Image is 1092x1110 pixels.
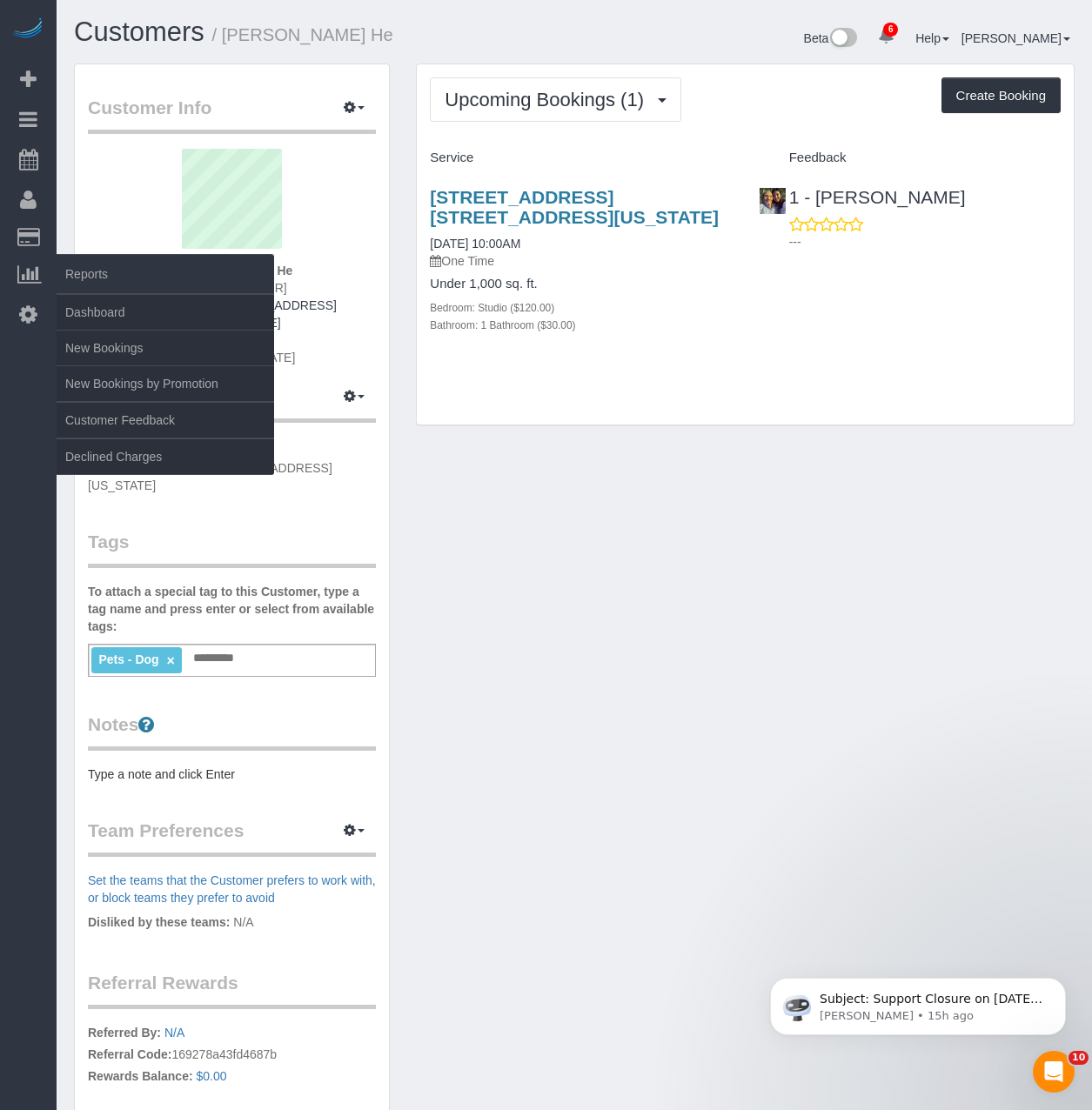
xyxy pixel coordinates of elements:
[430,277,732,291] h4: Under 1,000 sq. ft.
[744,941,1092,1063] iframe: Intercom notifications message
[869,17,903,56] a: 6
[759,150,1061,165] h4: Feedback
[941,77,1061,114] button: Create Booking
[430,319,575,331] small: Bathroom: 1 Bathroom ($30.00)
[88,818,376,857] legend: Team Preferences
[88,1067,193,1085] label: Rewards Balance:
[828,28,857,50] img: New interface
[1033,1051,1075,1093] iframe: Intercom live chat
[915,31,949,45] a: Help
[57,331,274,365] a: New Bookings
[88,873,376,905] a: Set the teams that the Customer prefers to work with, or block teams they prefer to avoid
[88,1024,376,1089] p: 169278a43fd4687b
[430,150,732,165] h4: Service
[961,31,1070,45] a: [PERSON_NAME]
[430,77,681,122] button: Upcoming Bookings (1)
[804,31,858,45] a: Beta
[88,1024,161,1041] label: Referred By:
[57,294,274,475] ul: Reports
[74,17,204,47] a: Customers
[164,1026,184,1040] a: N/A
[789,233,1061,251] p: ---
[88,95,376,134] legend: Customer Info
[197,1069,227,1083] a: $0.00
[88,1046,171,1063] label: Referral Code:
[88,529,376,568] legend: Tags
[98,652,158,666] span: Pets - Dog
[88,970,376,1009] legend: Referral Rewards
[57,403,274,438] a: Customer Feedback
[212,25,393,44] small: / [PERSON_NAME] He
[760,188,786,214] img: 1 - Xiomara Inga
[10,17,45,42] img: Automaid Logo
[430,187,719,227] a: [STREET_ADDRESS] [STREET_ADDRESS][US_STATE]
[233,915,253,929] span: N/A
[57,295,274,330] a: Dashboard
[1069,1051,1089,1065] span: 10
[759,187,966,207] a: 1 - [PERSON_NAME]
[57,254,274,294] span: Reports
[88,461,332,492] span: [STREET_ADDRESS] [STREET_ADDRESS][US_STATE]
[430,302,554,314] small: Bedroom: Studio ($120.00)
[430,252,732,270] p: One Time
[88,766,376,783] pre: Type a note and click Enter
[57,366,274,401] a: New Bookings by Promotion
[167,653,175,668] a: ×
[883,23,898,37] span: 6
[57,439,274,474] a: Declined Charges
[430,237,520,251] a: [DATE] 10:00AM
[88,712,376,751] legend: Notes
[445,89,653,110] span: Upcoming Bookings (1)
[88,913,230,931] label: Disliked by these teams:
[88,583,376,635] label: To attach a special tag to this Customer, type a tag name and press enter or select from availabl...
